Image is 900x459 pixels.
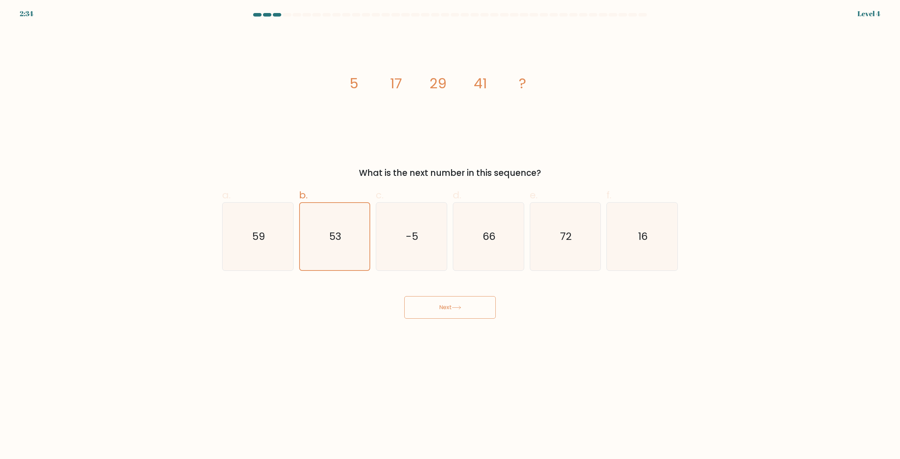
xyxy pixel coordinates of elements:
div: Level 4 [857,8,880,19]
span: f. [606,188,611,202]
tspan: 41 [474,74,487,93]
text: 16 [638,230,648,244]
span: e. [530,188,538,202]
div: 2:34 [20,8,33,19]
button: Next [404,296,496,319]
text: 59 [252,230,265,244]
tspan: 29 [430,74,446,93]
text: 72 [560,230,572,244]
text: 53 [329,230,341,244]
text: -5 [406,230,419,244]
div: What is the next number in this sequence? [226,167,674,179]
span: b. [299,188,308,202]
tspan: ? [519,74,526,93]
tspan: 17 [390,74,402,93]
span: d. [453,188,461,202]
span: a. [222,188,231,202]
span: c. [376,188,384,202]
text: 66 [483,230,495,244]
tspan: 5 [349,74,358,93]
